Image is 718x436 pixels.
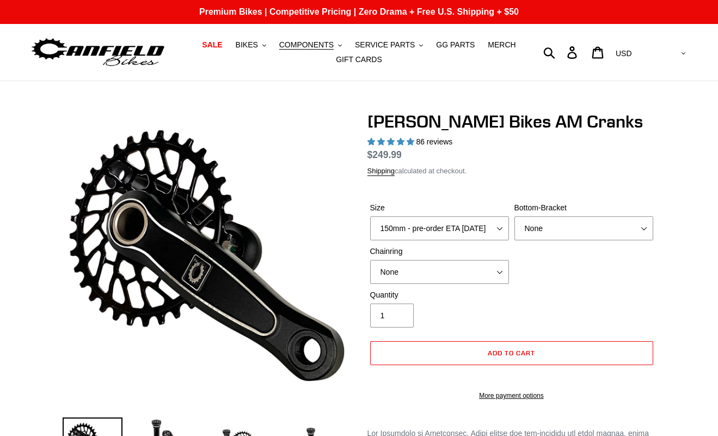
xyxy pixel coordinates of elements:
button: Add to cart [370,341,653,365]
label: Size [370,202,509,214]
button: BIKES [230,38,272,52]
a: Shipping [367,167,395,176]
span: Add to cart [488,349,535,357]
button: COMPONENTS [274,38,347,52]
span: COMPONENTS [279,40,334,50]
label: Bottom-Bracket [514,202,653,214]
label: Quantity [370,289,509,301]
span: 86 reviews [416,137,452,146]
span: BIKES [236,40,258,50]
div: calculated at checkout. [367,166,656,177]
span: SALE [202,40,222,50]
a: MERCH [482,38,521,52]
button: SERVICE PARTS [349,38,428,52]
label: Chainring [370,246,509,257]
span: 4.97 stars [367,137,416,146]
img: Canfield Bikes [30,35,166,70]
span: GIFT CARDS [336,55,382,64]
h1: [PERSON_NAME] Bikes AM Cranks [367,111,656,132]
a: SALE [197,38,228,52]
span: SERVICE PARTS [355,40,415,50]
span: MERCH [488,40,516,50]
span: GG PARTS [436,40,475,50]
span: $249.99 [367,149,402,160]
a: More payment options [370,391,653,401]
a: GG PARTS [431,38,480,52]
a: GIFT CARDS [330,52,388,67]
